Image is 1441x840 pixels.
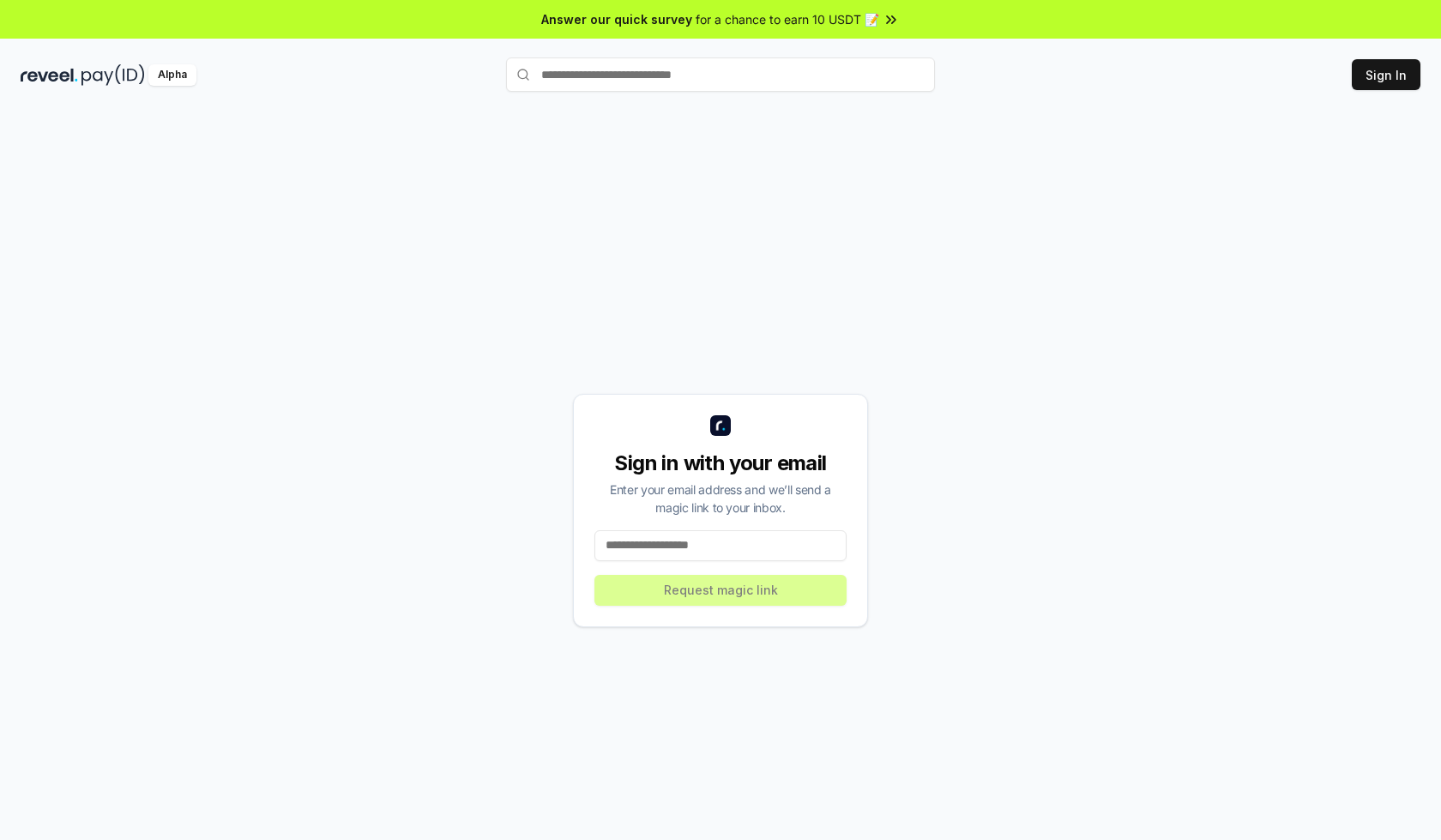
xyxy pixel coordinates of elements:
[148,64,196,86] div: Alpha
[594,480,847,517] div: Enter your email address and we’ll send a magic link to your inbox.
[594,450,847,477] div: Sign in with your email
[1352,59,1420,90] button: Sign In
[81,64,145,86] img: pay_id
[710,415,731,436] img: logo_small
[696,10,879,28] span: for a chance to earn 10 USDT 📝
[541,10,692,28] span: Answer our quick survey
[21,64,78,86] img: reveel_dark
